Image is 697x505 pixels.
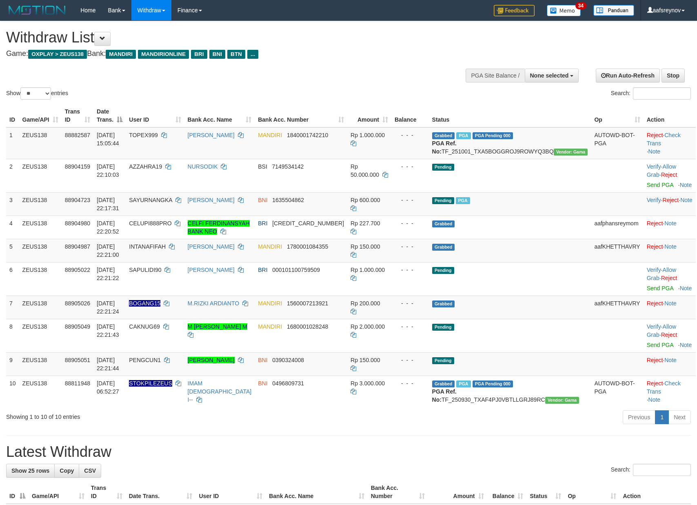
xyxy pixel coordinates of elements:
a: Next [668,410,691,424]
a: [PERSON_NAME] [188,267,235,273]
td: · · [644,376,696,407]
th: Game/API: activate to sort column ascending [29,481,88,504]
a: IMAM [DEMOGRAPHIC_DATA] I-- [188,380,252,403]
th: ID [6,104,19,127]
a: Show 25 rows [6,464,55,478]
td: · [644,239,696,262]
th: Op: activate to sort column ascending [591,104,643,127]
th: Game/API: activate to sort column ascending [19,104,62,127]
a: Send PGA [647,342,673,348]
div: - - - [395,162,426,171]
div: - - - [395,379,426,387]
span: 88905022 [65,267,90,273]
a: Check Trans [647,132,681,147]
span: Marked by aafnoeunsreypich [456,132,471,139]
span: 88811948 [65,380,90,387]
span: Copy 1840001742210 to clipboard [287,132,328,138]
td: 1 [6,127,19,159]
span: CSV [84,467,96,474]
td: 7 [6,296,19,319]
label: Search: [611,464,691,476]
span: SAYURNANGKA [129,197,172,203]
a: CSV [79,464,101,478]
td: ZEUS138 [19,319,62,352]
a: [PERSON_NAME] [188,243,235,250]
th: Balance: activate to sort column ascending [487,481,527,504]
span: None selected [530,72,569,79]
td: 4 [6,216,19,239]
img: Button%20Memo.svg [547,5,581,16]
span: Pending [432,164,454,171]
div: Showing 1 to 10 of 10 entries [6,409,284,421]
a: [PERSON_NAME] [188,197,235,203]
div: - - - [395,219,426,227]
div: - - - [395,131,426,139]
span: Rp 3.000.000 [351,380,385,387]
a: Reject [647,243,663,250]
td: AUTOWD-BOT-PGA [591,127,643,159]
th: Bank Acc. Number: activate to sort column ascending [368,481,428,504]
td: 5 [6,239,19,262]
a: Send PGA [647,182,673,188]
span: Rp 150.000 [351,243,380,250]
div: PGA Site Balance / [466,69,524,82]
button: None selected [525,69,579,82]
a: Allow Grab [647,267,676,281]
span: Copy 7149534142 to clipboard [272,163,304,170]
td: · [644,216,696,239]
span: 88905049 [65,323,90,330]
th: User ID: activate to sort column ascending [195,481,266,504]
td: ZEUS138 [19,239,62,262]
span: Grabbed [432,244,455,251]
a: Allow Grab [647,323,676,338]
td: aafphansreymom [591,216,643,239]
a: [PERSON_NAME] [188,132,235,138]
td: ZEUS138 [19,262,62,296]
a: Run Auto-Refresh [596,69,660,82]
td: ZEUS138 [19,352,62,376]
span: MANDIRI [106,50,136,59]
a: Verify [647,323,661,330]
a: NURSODIK [188,163,218,170]
span: BNI [258,380,267,387]
th: User ID: activate to sort column ascending [126,104,184,127]
th: Trans ID: activate to sort column ascending [62,104,93,127]
span: [DATE] 06:52:27 [97,380,119,395]
a: Allow Grab [647,163,676,178]
a: Note [648,396,661,403]
img: Feedback.jpg [494,5,535,16]
span: Marked by aafsreyleap [456,197,470,204]
b: PGA Ref. No: [432,388,457,403]
span: 88882587 [65,132,90,138]
span: Copy 1680001028248 to clipboard [287,323,328,330]
a: Verify [647,267,661,273]
input: Search: [633,464,691,476]
th: Action [644,104,696,127]
td: AUTOWD-BOT-PGA [591,376,643,407]
td: 9 [6,352,19,376]
a: [PERSON_NAME] [188,357,235,363]
span: SAPULIDI90 [129,267,161,273]
span: PGA Pending [473,380,513,387]
th: Date Trans.: activate to sort column ascending [126,481,196,504]
span: 88905026 [65,300,90,307]
td: 2 [6,159,19,192]
span: [DATE] 22:21:24 [97,300,119,315]
span: Marked by aafsreyleap [456,380,471,387]
span: Copy 1635504862 to clipboard [272,197,304,203]
span: BNI [258,357,267,363]
span: Vendor URL: https://trx31.1velocity.biz [545,397,579,404]
a: Reject [661,331,677,338]
a: Send PGA [647,285,673,291]
td: 8 [6,319,19,352]
a: Reject [661,171,677,178]
a: Note [680,197,693,203]
div: - - - [395,196,426,204]
a: Reject [647,357,663,363]
a: Previous [623,410,655,424]
a: Note [664,300,677,307]
td: ZEUS138 [19,127,62,159]
span: CELUPI888PRO [129,220,171,227]
span: [DATE] 22:21:44 [97,357,119,372]
span: 88904987 [65,243,90,250]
